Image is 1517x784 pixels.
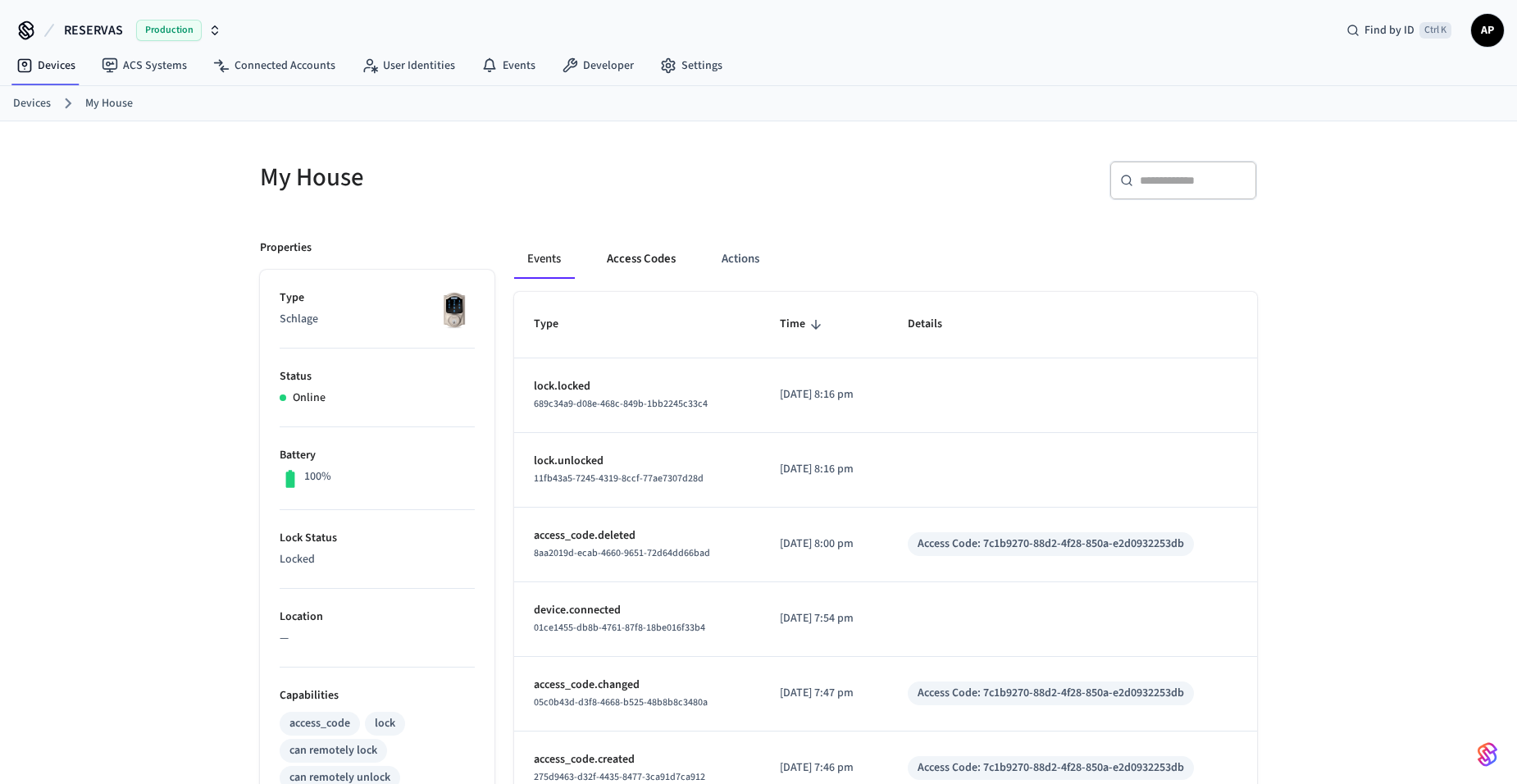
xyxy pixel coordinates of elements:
[280,289,475,307] p: Type
[1364,22,1414,39] span: Find by ID
[280,530,475,547] p: Lock Status
[85,95,133,112] a: My House
[918,536,1184,553] div: Access Code: 7c1b9270-88d2-4f28-850a-e2d0932253db
[534,770,705,784] span: 275d9463-d32f-4435-8477-3ca91d7ca912
[280,687,475,704] p: Capabilities
[260,239,312,257] p: Properties
[89,51,200,80] a: ACS Systems
[1333,16,1465,45] div: Find by IDCtrl K
[918,685,1184,702] div: Access Code: 7c1b9270-88d2-4f28-850a-e2d0932253db
[534,472,704,485] span: 11fb43a5-7245-4319-8ccf-77ae7307d28d
[348,51,468,80] a: User Identities
[1471,14,1504,47] button: AP
[534,695,708,709] span: 05c0b43d-d3f8-4668-b525-48b8b8c3480a
[136,20,202,41] span: Production
[280,630,475,647] p: —
[1473,16,1502,45] span: AP
[534,378,740,395] p: lock.locked
[280,551,475,568] p: Locked
[280,311,475,328] p: Schlage
[514,239,1257,279] div: ant example
[534,751,740,768] p: access_code.created
[3,51,89,80] a: Devices
[549,51,647,80] a: Developer
[200,51,348,80] a: Connected Accounts
[918,759,1184,777] div: Access Code: 7c1b9270-88d2-4f28-850a-e2d0932253db
[304,468,331,485] p: 100%
[780,461,868,478] p: [DATE] 8:16 pm
[534,546,710,560] span: 8aa2019d-ecab-4660-9651-72d64dd66bad
[780,386,868,403] p: [DATE] 8:16 pm
[13,95,51,112] a: Devices
[647,51,736,80] a: Settings
[1478,741,1497,768] img: SeamLogoGradient.69752ec5.svg
[289,715,350,732] div: access_code
[534,312,580,337] span: Type
[280,368,475,385] p: Status
[534,527,740,545] p: access_code.deleted
[280,609,475,626] p: Location
[780,312,827,337] span: Time
[780,536,868,553] p: [DATE] 8:00 pm
[534,453,740,470] p: lock.unlocked
[780,685,868,702] p: [DATE] 7:47 pm
[293,390,326,407] p: Online
[1419,22,1451,39] span: Ctrl K
[534,397,708,411] span: 689c34a9-d08e-468c-849b-1bb2245c33c4
[534,602,740,619] p: device.connected
[468,51,549,80] a: Events
[375,715,395,732] div: lock
[534,677,740,694] p: access_code.changed
[514,239,574,279] button: Events
[780,759,868,777] p: [DATE] 7:46 pm
[64,21,123,40] span: RESERVAS
[908,312,963,337] span: Details
[534,621,705,635] span: 01ce1455-db8b-4761-87f8-18be016f33b4
[780,610,868,627] p: [DATE] 7:54 pm
[594,239,689,279] button: Access Codes
[289,742,377,759] div: can remotely lock
[708,239,772,279] button: Actions
[434,289,475,330] img: Schlage Sense Smart Deadbolt with Camelot Trim, Front
[260,161,749,194] h5: My House
[280,447,475,464] p: Battery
